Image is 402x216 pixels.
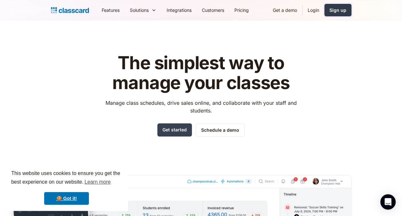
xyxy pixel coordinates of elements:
div: Sign up [329,7,346,13]
div: Solutions [125,3,162,17]
a: Sign up [324,4,351,16]
a: Get started [157,123,192,137]
a: Features [97,3,125,17]
a: learn more about cookies [83,177,112,187]
h1: The simplest way to manage your classes [99,53,303,93]
a: home [51,6,89,15]
div: Open Intercom Messenger [380,194,396,210]
p: Manage class schedules, drive sales online, and collaborate with your staff and students. [99,99,303,114]
a: Login [303,3,324,17]
a: Customers [197,3,229,17]
div: cookieconsent [5,163,128,211]
a: dismiss cookie message [44,192,89,205]
a: Schedule a demo [196,123,245,137]
a: Integrations [162,3,197,17]
a: Get a demo [268,3,302,17]
a: Pricing [229,3,254,17]
span: This website uses cookies to ensure you get the best experience on our website. [11,170,122,187]
div: Solutions [130,7,149,13]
